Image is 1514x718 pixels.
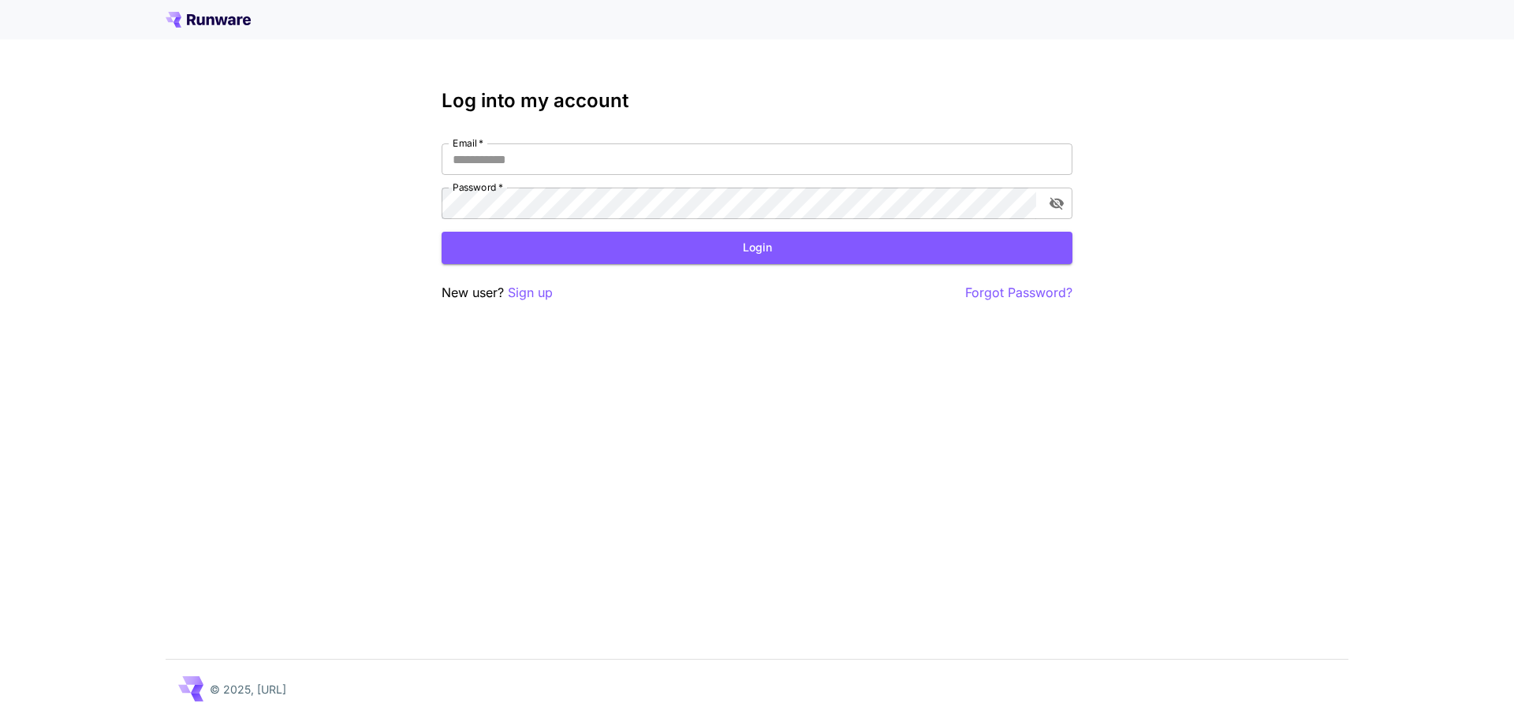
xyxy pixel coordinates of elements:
[508,283,553,303] button: Sign up
[453,180,503,194] label: Password
[1042,189,1071,218] button: toggle password visibility
[442,90,1072,112] h3: Log into my account
[442,232,1072,264] button: Login
[442,283,553,303] p: New user?
[453,136,483,150] label: Email
[965,283,1072,303] button: Forgot Password?
[210,681,286,698] p: © 2025, [URL]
